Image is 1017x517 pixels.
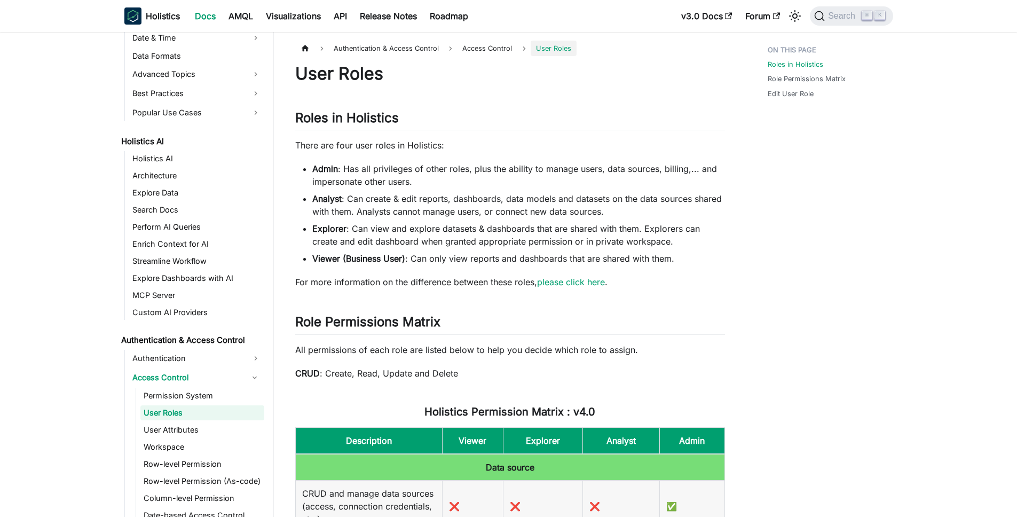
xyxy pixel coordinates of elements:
a: Streamline Workflow [129,254,264,269]
a: Permission System [140,388,264,403]
a: Explore Dashboards with AI [129,271,264,286]
strong: Explorer [312,223,346,234]
a: Row-level Permission [140,457,264,472]
p: For more information on the difference between these roles, . [295,276,725,288]
a: Workspace [140,440,264,455]
kbd: ⌘ [862,11,872,20]
li: : Can create & edit reports, dashboards, data models and datasets on the data sources shared with... [312,192,725,218]
strong: CRUD [295,368,320,379]
nav: Docs sidebar [114,32,274,517]
a: Advanced Topics [129,66,264,83]
strong: Admin [312,163,338,174]
a: Explore Data [129,185,264,200]
button: Collapse sidebar category 'Access Control' [245,369,264,386]
span: Authentication & Access Control [328,41,444,56]
a: MCP Server [129,288,264,303]
a: Date & Time [129,29,264,46]
p: : Create, Read, Update and Delete [295,367,725,380]
nav: Breadcrumbs [295,41,725,56]
a: Authentication & Access Control [118,333,264,348]
a: User Roles [140,405,264,420]
a: Authentication [129,350,264,367]
b: Data source [486,462,534,473]
a: Release Notes [353,7,423,25]
a: Enrich Context for AI [129,237,264,252]
th: Analyst [582,427,659,454]
a: API [327,7,353,25]
a: Forum [739,7,786,25]
a: Perform AI Queries [129,220,264,234]
a: Docs [188,7,222,25]
button: Switch between dark and light mode (currently light mode) [786,7,803,25]
a: Visualizations [259,7,327,25]
a: v3.0 Docs [675,7,739,25]
h1: User Roles [295,63,725,84]
a: Roadmap [423,7,475,25]
a: Search Docs [129,202,264,217]
a: please click here [537,277,605,287]
a: Architecture [129,168,264,183]
span: Access Control [462,44,512,52]
th: Viewer [442,427,503,454]
p: All permissions of each role are listed below to help you decide which role to assign. [295,343,725,356]
a: Edit User Role [768,89,814,99]
a: Roles in Holistics [768,59,823,69]
a: Holistics AI [118,134,264,149]
a: Column-level Permission [140,491,264,506]
a: AMQL [222,7,259,25]
a: Access Control [457,41,517,56]
a: Access Control [129,369,245,386]
th: Description [295,427,442,454]
kbd: K [874,11,885,20]
li: : Can view and explore datasets & dashboards that are shared with them. Explorers can create and ... [312,222,725,248]
button: Search (Command+K) [810,6,893,26]
a: Best Practices [129,85,264,102]
a: Popular Use Cases [129,104,264,121]
span: User Roles [531,41,577,56]
a: Home page [295,41,316,56]
img: Holistics [124,7,141,25]
li: : Has all privileges of other roles, plus the ability to manage users, data sources, billing,... ... [312,162,725,188]
a: User Attributes [140,422,264,437]
h2: Role Permissions Matrix [295,314,725,334]
a: Row-level Permission (As-code) [140,474,264,489]
a: Role Permissions Matrix [768,74,846,84]
a: Custom AI Providers [129,305,264,320]
p: There are four user roles in Holistics: [295,139,725,152]
a: Holistics AI [129,151,264,166]
span: Search [825,11,862,21]
a: Data Formats [129,49,264,64]
h2: Roles in Holistics [295,110,725,130]
b: Holistics [146,10,180,22]
h3: Holistics Permission Matrix : v4.0 [295,405,725,419]
strong: Viewer (Business User) [312,253,405,264]
strong: Analyst [312,193,342,204]
th: Explorer [503,427,583,454]
a: HolisticsHolistics [124,7,180,25]
th: Admin [659,427,724,454]
li: : Can only view reports and dashboards that are shared with them. [312,252,725,265]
